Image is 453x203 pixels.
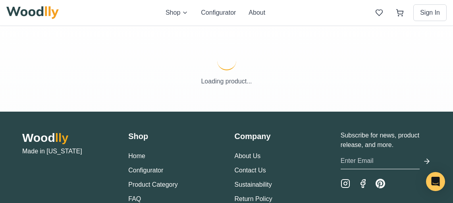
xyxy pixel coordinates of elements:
[128,131,218,142] h3: Shop
[376,179,385,188] a: Pinterest
[235,153,261,159] a: About Us
[235,131,325,142] h3: Company
[55,131,68,144] span: lly
[341,179,350,188] a: Instagram
[166,8,188,17] button: Shop
[426,172,445,191] div: Open Intercom Messenger
[201,8,236,17] button: Configurator
[235,181,272,188] a: Sustainability
[413,4,447,21] button: Sign In
[6,6,59,19] img: Woodlly
[6,77,447,86] p: Loading product...
[341,153,420,169] input: Enter Email
[128,166,163,175] button: Configurator
[235,167,266,174] a: Contact Us
[22,147,112,156] p: Made in [US_STATE]
[249,8,265,17] button: About
[22,131,112,145] h2: Wood
[128,195,141,202] a: FAQ
[128,181,178,188] a: Product Category
[235,195,272,202] a: Return Policy
[341,131,431,150] p: Subscribe for news, product release, and more.
[358,179,368,188] a: Facebook
[128,153,145,159] a: Home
